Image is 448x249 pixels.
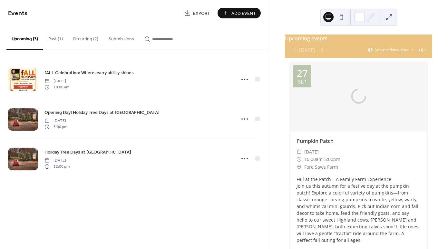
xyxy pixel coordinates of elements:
span: Holiday Tree Days at [GEOGRAPHIC_DATA] [44,149,131,156]
span: 10:00am [304,155,323,163]
span: [DATE] [44,158,70,164]
div: 27 [297,68,308,78]
span: Export [193,10,210,17]
div: Pumpkin Patch [290,137,427,145]
button: Past (1) [43,26,68,49]
span: America/New_York [375,48,409,52]
span: 5:00pm [324,155,340,163]
button: Recurring (2) [68,26,103,49]
div: Upcoming events [285,35,432,42]
span: Fore Saws Farm [304,163,338,171]
span: [DATE] [304,148,319,156]
span: [DATE] [44,78,69,84]
span: 12:00 pm [44,164,70,169]
span: Add Event [231,10,256,17]
a: Holiday Tree Days at [GEOGRAPHIC_DATA] [44,148,131,156]
button: Upcoming (3) [6,26,43,50]
a: Opening Day! Holiday Tree Days at [GEOGRAPHIC_DATA] [44,109,160,116]
span: [DATE] [44,118,67,124]
span: 3:00 pm [44,124,67,130]
div: ​ [297,148,302,156]
a: fALL Celebration: Where every ability shines [44,69,134,76]
a: Export [179,8,215,18]
button: Add Event [218,8,261,18]
span: Events [8,7,28,20]
div: Fall at the Patch – A Family Farm Experience Join us this autumn for a festive day at the pumpkin... [290,176,427,244]
div: ​ [297,163,302,171]
div: ​ [297,155,302,163]
div: Sep [298,79,306,84]
button: Submissions [103,26,139,49]
span: fALL Celebration: Where every ability shines [44,70,134,76]
span: - [323,155,324,163]
span: 10:00 am [44,84,69,90]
